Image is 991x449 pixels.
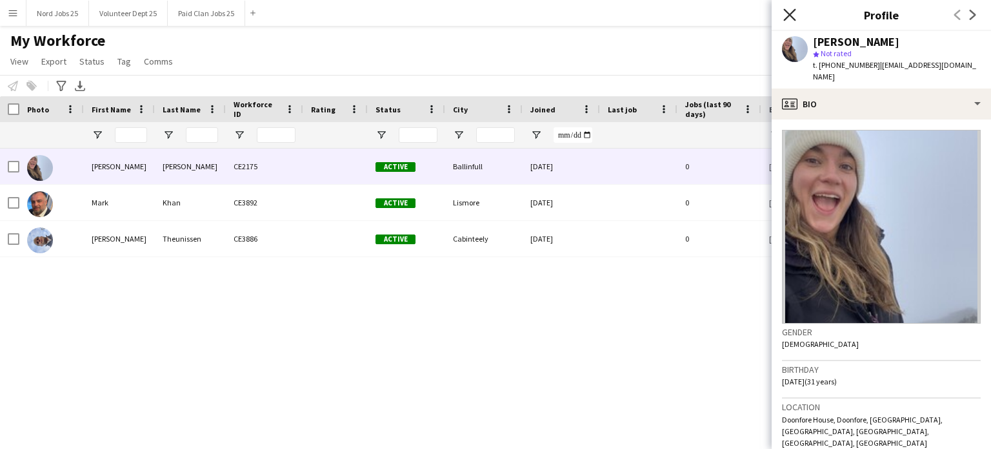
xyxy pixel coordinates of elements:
[27,191,53,217] img: Mark Khan
[92,105,131,114] span: First Name
[782,130,981,324] img: Crew avatar or photo
[144,56,173,67] span: Comms
[26,1,89,26] button: Nord Jobs 25
[89,1,168,26] button: Volunteer Dept 25
[769,129,781,141] button: Open Filter Menu
[84,149,155,184] div: [PERSON_NAME]
[772,6,991,23] h3: Profile
[139,53,178,70] a: Comms
[453,129,465,141] button: Open Filter Menu
[399,127,437,143] input: Status Filter Input
[155,221,226,256] div: Theunissen
[168,1,245,26] button: Paid Clan Jobs 25
[782,415,943,448] span: Doonfore House, Doonfore, [GEOGRAPHIC_DATA], [GEOGRAPHIC_DATA], [GEOGRAPHIC_DATA], [GEOGRAPHIC_DA...
[375,105,401,114] span: Status
[685,99,738,119] span: Jobs (last 90 days)
[112,53,136,70] a: Tag
[84,221,155,256] div: [PERSON_NAME]
[782,401,981,413] h3: Location
[163,129,174,141] button: Open Filter Menu
[782,377,837,386] span: [DATE] (31 years)
[476,127,515,143] input: City Filter Input
[445,185,523,220] div: Lismore
[677,221,761,256] div: 0
[54,78,69,94] app-action-btn: Advanced filters
[445,149,523,184] div: Ballinfull
[375,198,415,208] span: Active
[523,221,600,256] div: [DATE]
[234,129,245,141] button: Open Filter Menu
[677,185,761,220] div: 0
[163,105,201,114] span: Last Name
[72,78,88,94] app-action-btn: Export XLSX
[226,185,303,220] div: CE3892
[453,105,468,114] span: City
[155,149,226,184] div: [PERSON_NAME]
[608,105,637,114] span: Last job
[530,105,556,114] span: Joined
[772,89,991,120] div: Bio
[782,326,981,338] h3: Gender
[523,185,600,220] div: [DATE]
[10,31,105,50] span: My Workforce
[782,339,859,349] span: [DEMOGRAPHIC_DATA]
[813,60,880,70] span: t. [PHONE_NUMBER]
[27,227,53,253] img: Rob Theunissen
[92,129,103,141] button: Open Filter Menu
[27,155,53,181] img: Jessie Whitehead
[226,221,303,256] div: CE3886
[523,149,600,184] div: [DATE]
[79,56,105,67] span: Status
[813,60,976,81] span: | [EMAIL_ADDRESS][DOMAIN_NAME]
[155,185,226,220] div: Khan
[234,99,280,119] span: Workforce ID
[821,48,852,58] span: Not rated
[117,56,131,67] span: Tag
[36,53,72,70] a: Export
[41,56,66,67] span: Export
[27,105,49,114] span: Photo
[186,127,218,143] input: Last Name Filter Input
[257,127,295,143] input: Workforce ID Filter Input
[311,105,335,114] span: Rating
[74,53,110,70] a: Status
[84,185,155,220] div: Mark
[10,56,28,67] span: View
[769,105,790,114] span: Email
[782,364,981,375] h3: Birthday
[375,235,415,244] span: Active
[530,129,542,141] button: Open Filter Menu
[375,129,387,141] button: Open Filter Menu
[115,127,147,143] input: First Name Filter Input
[5,53,34,70] a: View
[226,149,303,184] div: CE2175
[813,36,899,48] div: [PERSON_NAME]
[677,149,761,184] div: 0
[445,221,523,256] div: Cabinteely
[375,162,415,172] span: Active
[554,127,592,143] input: Joined Filter Input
